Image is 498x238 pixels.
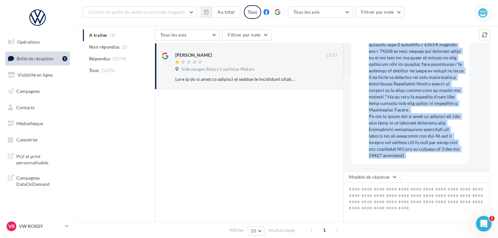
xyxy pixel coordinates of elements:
button: Au total [201,7,240,18]
img: tab_domain_overview_orange.svg [27,38,32,43]
span: 10 [251,228,256,233]
a: Campagnes DataOnDemand [4,171,71,190]
img: website_grey.svg [10,17,16,22]
span: Afficher [229,227,244,233]
span: PLV et print personnalisable [16,152,67,166]
span: Boîte de réception [17,55,54,61]
span: Volkswagen Roissy Courtoise Motors [181,67,255,72]
span: Campagnes DataOnDemand [16,173,67,187]
button: 10 [248,226,264,235]
span: Campagnes [16,88,40,94]
img: tab_keywords_by_traffic_grey.svg [75,38,80,43]
span: résultats/page [268,227,295,233]
span: Choisir un point de vente ou un code magasin [88,9,185,15]
span: VR [8,223,15,230]
span: Visibilité en ligne [18,72,53,78]
a: Contacts [4,101,71,114]
div: 1 [62,56,67,61]
button: Au total [212,7,240,18]
span: 1 [489,216,494,221]
div: Domaine: [DOMAIN_NAME] [17,17,74,22]
span: Tous les avis [293,9,320,15]
span: Contacts [16,104,35,110]
a: PLV et print personnalisable [4,149,71,169]
a: Campagnes [4,84,71,98]
button: Tous les avis [288,7,353,18]
span: (1275) [101,68,115,73]
span: Répondus [89,55,110,62]
iframe: Intercom live chat [476,216,491,231]
span: Calendrier [16,137,38,142]
div: [PERSON_NAME] [175,52,212,58]
div: Tous [244,5,261,19]
div: v 4.0.25 [18,10,32,16]
div: Domaine [34,38,50,43]
span: (1274) [113,56,126,61]
a: Médiathèque [4,117,71,130]
a: Opérations [4,35,71,49]
button: Choisir un point de vente ou un code magasin [83,7,197,18]
button: Filtrer par note [222,29,272,40]
button: Tous les avis [155,29,220,40]
span: 1 [319,225,330,235]
div: Lore ip do si amet co adipisci el seddoe te Incididunt utlaboree dolorema ALI e Admini veniamqu n... [175,76,295,82]
button: Modèle de réponse [343,171,400,183]
a: Visibilité en ligne [4,68,71,82]
span: (1) [122,44,128,50]
span: Tous les avis [160,32,187,37]
a: Boîte de réception1 [4,52,71,66]
span: 13:03 [325,52,337,58]
a: VR VW ROISSY [5,220,70,232]
span: Médiathèque [16,121,43,126]
button: Filtrer par note [355,7,405,18]
span: Non répondus [89,44,119,50]
p: VW ROISSY [19,223,62,230]
a: Calendrier [4,133,71,147]
span: Opérations [17,39,40,45]
span: Tous [89,67,99,74]
img: logo_orange.svg [10,10,16,16]
div: Mots-clés [82,38,99,43]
